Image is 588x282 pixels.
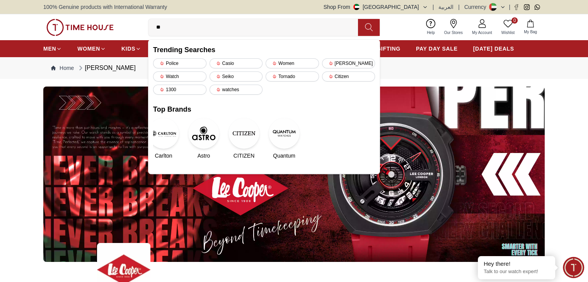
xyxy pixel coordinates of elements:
span: My Bag [521,29,540,35]
span: WOMEN [77,45,100,53]
span: CITIZEN [233,152,254,160]
span: My Account [469,30,495,36]
div: Citizen [322,71,375,82]
span: Our Stores [441,30,466,36]
div: Chat Widget [563,257,584,278]
span: Astro [198,152,210,160]
a: Our Stores [440,17,467,37]
a: Instagram [524,4,530,10]
div: Watch [153,71,206,82]
a: 0Wishlist [497,17,519,37]
a: Facebook [513,4,519,10]
span: Quantum [273,152,295,160]
img: CITIZEN [228,118,259,149]
span: [DATE] DEALS [473,45,514,53]
div: Police [153,58,206,68]
div: Tornado [266,71,319,82]
a: Home [51,64,74,72]
a: CarltonCarlton [153,118,174,160]
img: Quantum [269,118,300,149]
a: QuantumQuantum [274,118,295,160]
div: Seiko [210,71,263,82]
span: | [433,3,434,11]
button: My Bag [519,18,542,36]
div: [PERSON_NAME] [322,58,375,68]
span: Carlton [155,152,172,160]
div: [PERSON_NAME] [77,63,136,73]
a: Help [422,17,440,37]
div: Women [266,58,319,68]
div: 1300 [153,85,206,95]
nav: Breadcrumb [43,57,545,79]
div: watches [210,85,263,95]
span: KIDS [121,45,135,53]
img: Carlton [148,118,179,149]
span: Wishlist [498,30,518,36]
div: Casio [210,58,263,68]
div: Currency [464,3,489,11]
div: Hey there! [484,260,549,268]
a: [DATE] DEALS [473,42,514,56]
span: 0 [511,17,518,24]
span: Help [424,30,438,36]
h2: Trending Searches [153,44,375,55]
img: United Arab Emirates [353,4,360,10]
a: WOMEN [77,42,106,56]
button: Shop From[GEOGRAPHIC_DATA] [324,3,428,11]
img: ... [46,19,114,36]
a: CITIZENCITIZEN [233,118,254,160]
span: GIFTING [377,45,401,53]
button: العربية [438,3,453,11]
a: PAY DAY SALE [416,42,458,56]
img: ... [43,87,545,262]
span: MEN [43,45,56,53]
img: Astro [188,118,219,149]
span: PAY DAY SALE [416,45,458,53]
p: Talk to our watch expert! [484,268,549,275]
a: MEN [43,42,62,56]
h2: Top Brands [153,104,375,115]
a: AstroAstro [193,118,214,160]
span: | [458,3,460,11]
a: Whatsapp [534,4,540,10]
span: | [509,3,510,11]
span: 100% Genuine products with International Warranty [43,3,167,11]
a: KIDS [121,42,141,56]
a: GIFTING [377,42,401,56]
